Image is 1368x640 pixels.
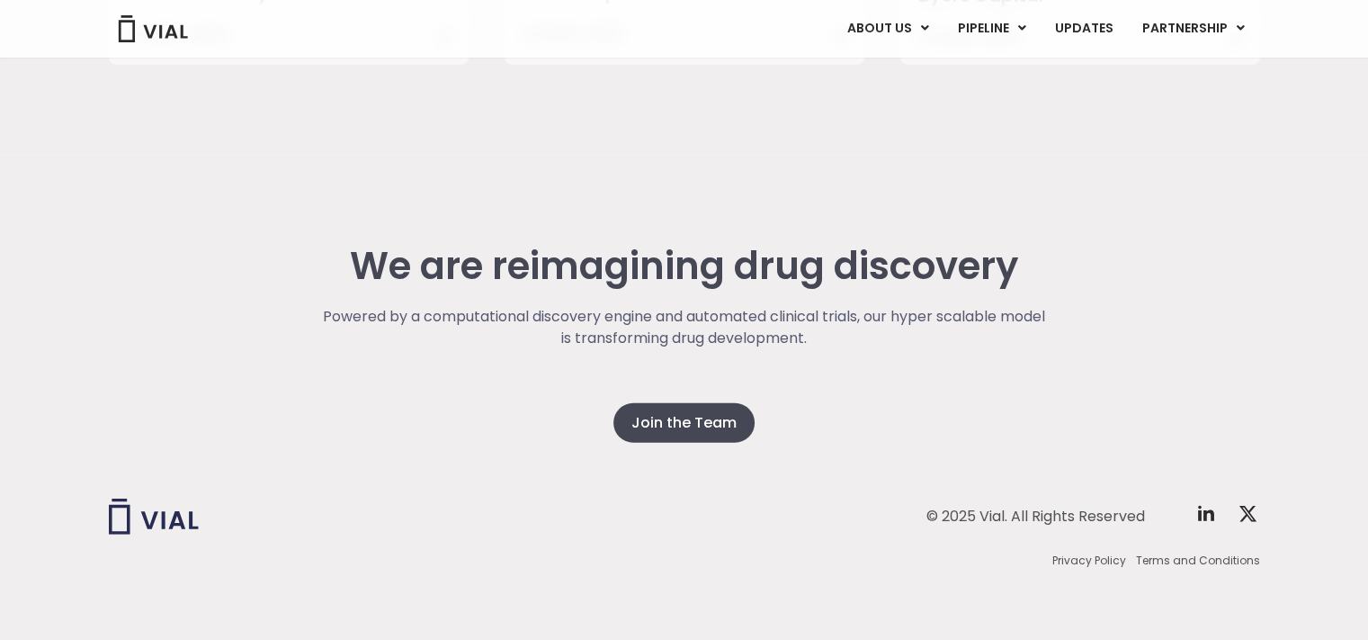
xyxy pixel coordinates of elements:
a: PIPELINEMenu Toggle [943,14,1039,44]
h2: We are reimagining drug discovery [320,245,1048,288]
a: Privacy Policy [1052,553,1126,569]
img: Vial Logo [117,15,189,42]
a: Join the Team [613,403,755,443]
a: ABOUT USMenu Toggle [832,14,942,44]
span: Join the Team [631,412,737,434]
a: PARTNERSHIPMenu Toggle [1127,14,1258,44]
img: Vial logo wih "Vial" spelled out [109,499,199,535]
a: UPDATES [1040,14,1126,44]
p: Powered by a computational discovery engine and automated clinical trials, our hyper scalable mod... [320,306,1048,349]
div: © 2025 Vial. All Rights Reserved [926,507,1145,527]
a: Terms and Conditions [1136,553,1260,569]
